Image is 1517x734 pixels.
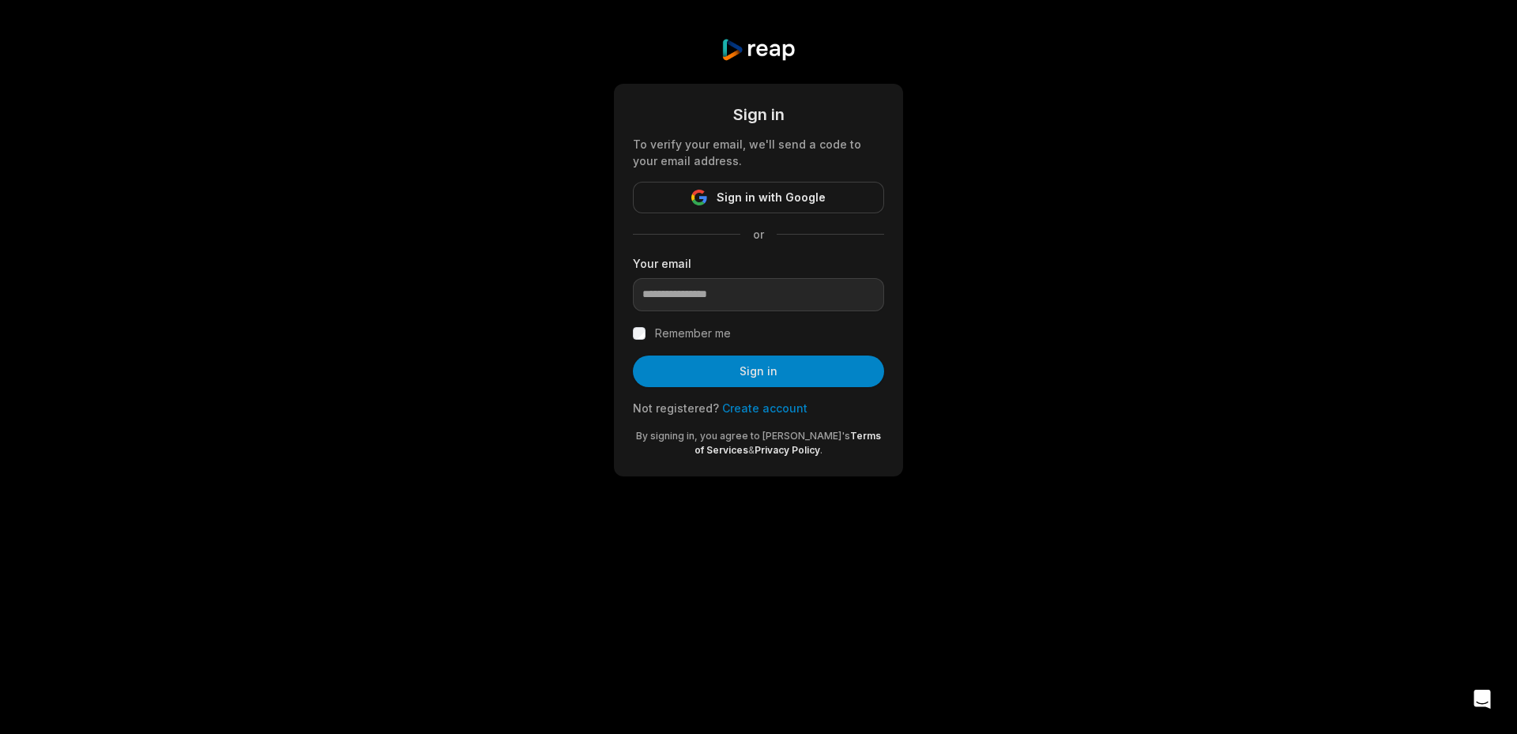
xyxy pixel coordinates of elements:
label: Your email [633,255,884,272]
button: Sign in [633,356,884,387]
span: or [740,226,777,243]
span: By signing in, you agree to [PERSON_NAME]'s [636,430,850,442]
img: reap [721,38,796,62]
span: . [820,444,822,456]
span: & [748,444,755,456]
span: Not registered? [633,401,719,415]
div: Open Intercom Messenger [1463,680,1501,718]
a: Terms of Services [695,430,881,456]
div: Sign in [633,103,884,126]
label: Remember me [655,324,731,343]
button: Sign in with Google [633,182,884,213]
a: Privacy Policy [755,444,820,456]
a: Create account [722,401,807,415]
div: To verify your email, we'll send a code to your email address. [633,136,884,169]
span: Sign in with Google [717,188,826,207]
